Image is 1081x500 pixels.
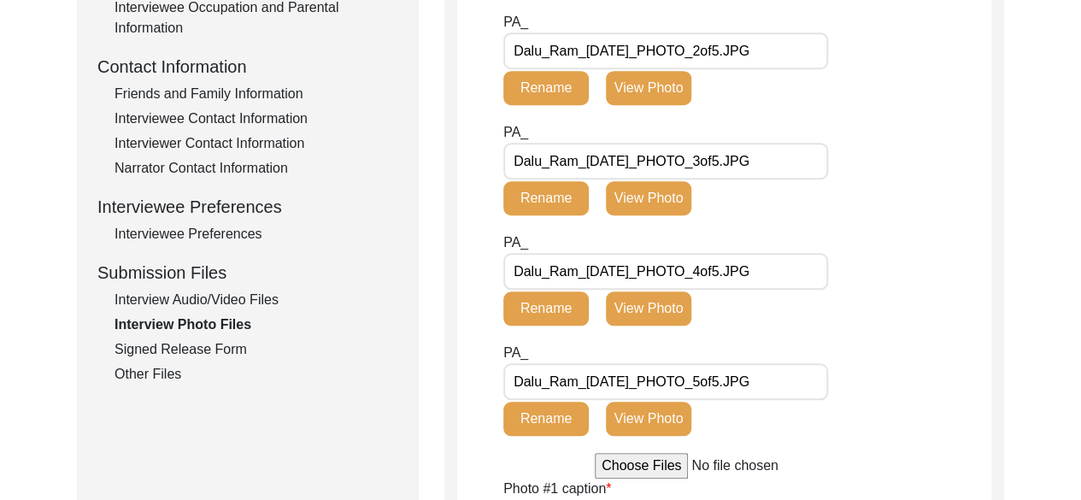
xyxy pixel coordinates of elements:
[606,181,691,215] button: View Photo
[503,291,589,326] button: Rename
[503,71,589,105] button: Rename
[115,84,398,104] div: Friends and Family Information
[115,364,398,385] div: Other Files
[97,54,398,79] div: Contact Information
[115,109,398,129] div: Interviewee Contact Information
[503,402,589,436] button: Rename
[115,290,398,310] div: Interview Audio/Video Files
[115,224,398,244] div: Interviewee Preferences
[503,15,528,29] span: PA_
[97,260,398,285] div: Submission Files
[115,315,398,335] div: Interview Photo Files
[606,71,691,105] button: View Photo
[115,339,398,360] div: Signed Release Form
[606,291,691,326] button: View Photo
[503,125,528,139] span: PA_
[97,194,398,220] div: Interviewee Preferences
[115,158,398,179] div: Narrator Contact Information
[606,402,691,436] button: View Photo
[503,345,528,360] span: PA_
[503,181,589,215] button: Rename
[503,235,528,250] span: PA_
[503,479,611,499] label: Photo #1 caption
[115,133,398,154] div: Interviewer Contact Information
